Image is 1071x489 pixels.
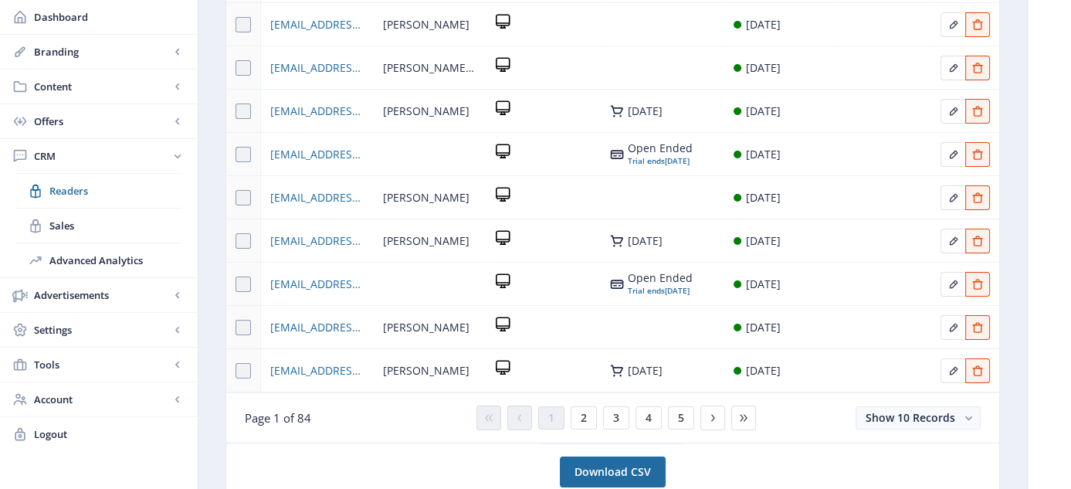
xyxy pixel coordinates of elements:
[628,285,665,296] span: Trial ends
[965,232,990,246] a: Edit page
[383,362,469,380] span: [PERSON_NAME]
[49,183,182,199] span: Readers
[34,392,170,407] span: Account
[245,410,311,426] span: Page 1 of 84
[270,232,364,250] a: [EMAIL_ADDRESS][DOMAIN_NAME]
[678,412,684,424] span: 5
[941,362,965,376] a: Edit page
[538,406,564,430] button: 1
[965,102,990,117] a: Edit page
[856,406,981,430] button: Show 10 Records
[746,275,781,294] div: [DATE]
[628,155,665,166] span: Trial ends
[941,145,965,160] a: Edit page
[270,362,364,380] a: [EMAIL_ADDRESS][DOMAIN_NAME]
[34,79,170,94] span: Content
[581,412,587,424] span: 2
[383,318,469,337] span: [PERSON_NAME]
[49,253,182,268] span: Advanced Analytics
[628,105,663,117] div: [DATE]
[15,174,182,208] a: Readers
[270,102,364,121] a: [EMAIL_ADDRESS][DOMAIN_NAME]
[15,209,182,243] a: Sales
[746,362,781,380] div: [DATE]
[270,188,364,207] a: [EMAIL_ADDRESS][DOMAIN_NAME]
[49,218,182,233] span: Sales
[383,232,469,250] span: [PERSON_NAME]
[941,15,965,30] a: Edit page
[34,287,170,303] span: Advertisements
[613,412,619,424] span: 3
[270,145,364,164] a: [EMAIL_ADDRESS][DOMAIN_NAME]
[383,59,477,77] span: [PERSON_NAME] [PERSON_NAME]
[965,318,990,333] a: Edit page
[270,15,364,34] a: [EMAIL_ADDRESS][DOMAIN_NAME]
[746,15,781,34] div: [DATE]
[965,275,990,290] a: Edit page
[571,406,597,430] button: 2
[941,188,965,203] a: Edit page
[941,102,965,117] a: Edit page
[965,59,990,73] a: Edit page
[628,272,693,284] div: Open Ended
[383,102,469,121] span: [PERSON_NAME]
[270,275,364,294] a: [EMAIL_ADDRESS][DOMAIN_NAME]
[383,15,469,34] span: [PERSON_NAME]
[628,235,663,247] div: [DATE]
[383,188,469,207] span: [PERSON_NAME]
[941,275,965,290] a: Edit page
[941,318,965,333] a: Edit page
[965,362,990,376] a: Edit page
[270,59,364,77] a: [EMAIL_ADDRESS][PERSON_NAME][DOMAIN_NAME]
[34,9,185,25] span: Dashboard
[965,145,990,160] a: Edit page
[746,318,781,337] div: [DATE]
[603,406,629,430] button: 3
[628,142,693,155] div: Open Ended
[746,232,781,250] div: [DATE]
[34,322,170,338] span: Settings
[270,318,364,337] a: [EMAIL_ADDRESS][DOMAIN_NAME]
[628,365,663,377] div: [DATE]
[965,188,990,203] a: Edit page
[965,15,990,30] a: Edit page
[668,406,694,430] button: 5
[560,457,666,487] a: Download CSV
[628,155,693,167] div: [DATE]
[34,44,170,59] span: Branding
[646,412,652,424] span: 4
[866,410,955,425] span: Show 10 Records
[746,59,781,77] div: [DATE]
[746,145,781,164] div: [DATE]
[746,188,781,207] div: [DATE]
[628,284,693,297] div: [DATE]
[941,59,965,73] a: Edit page
[34,357,170,372] span: Tools
[34,426,185,442] span: Logout
[15,243,182,277] a: Advanced Analytics
[34,114,170,129] span: Offers
[941,232,965,246] a: Edit page
[548,412,554,424] span: 1
[746,102,781,121] div: [DATE]
[635,406,662,430] button: 4
[34,148,170,164] span: CRM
